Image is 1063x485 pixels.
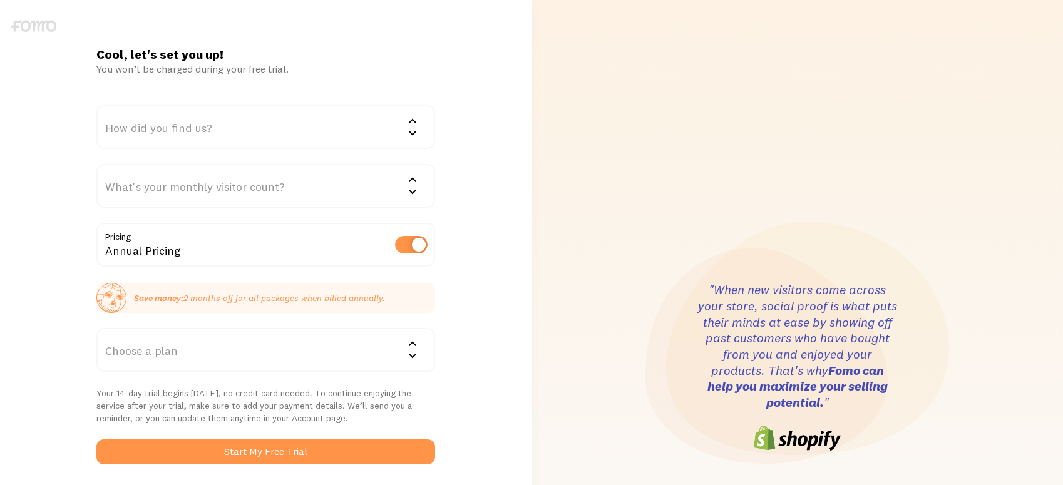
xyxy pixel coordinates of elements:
[697,282,898,411] h3: "When new visitors come across your store, social proof is what puts their minds at ease by showi...
[96,439,436,464] button: Start My Free Trial
[96,328,436,372] div: Choose a plan
[11,20,56,32] img: fomo-logo-gray-b99e0e8ada9f9040e2984d0d95b3b12da0074ffd48d1e5cb62ac37fc77b0b268.svg
[96,105,436,149] div: How did you find us?
[134,292,183,304] strong: Save money:
[754,426,841,451] img: shopify-logo-6cb0242e8808f3daf4ae861e06351a6977ea544d1a5c563fd64e3e69b7f1d4c4.png
[96,223,436,268] div: Annual Pricing
[96,387,436,424] p: Your 14-day trial begins [DATE], no credit card needed! To continue enjoying the service after yo...
[96,46,436,63] h1: Cool, let's set you up!
[96,63,436,75] div: You won’t be charged during your free trial.
[96,164,436,208] div: What's your monthly visitor count?
[134,292,385,304] p: 2 months off for all packages when billed annually.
